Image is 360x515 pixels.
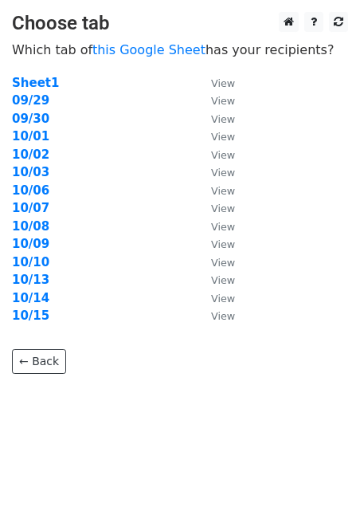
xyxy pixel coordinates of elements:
[211,167,235,179] small: View
[12,112,49,126] a: 09/30
[12,129,49,143] a: 10/01
[211,293,235,305] small: View
[211,257,235,269] small: View
[12,273,49,287] a: 10/13
[12,165,49,179] a: 10/03
[195,237,235,251] a: View
[211,221,235,233] small: View
[211,185,235,197] small: View
[12,201,49,215] a: 10/07
[211,77,235,89] small: View
[195,165,235,179] a: View
[211,131,235,143] small: View
[12,237,49,251] a: 10/09
[12,291,49,305] a: 10/14
[195,93,235,108] a: View
[12,183,49,198] a: 10/06
[211,95,235,107] small: View
[195,76,235,90] a: View
[195,291,235,305] a: View
[195,273,235,287] a: View
[195,129,235,143] a: View
[92,42,205,57] a: this Google Sheet
[12,309,49,323] a: 10/15
[12,93,49,108] a: 09/29
[12,349,66,374] a: ← Back
[12,219,49,234] a: 10/08
[12,147,49,162] a: 10/02
[195,183,235,198] a: View
[195,112,235,126] a: View
[195,255,235,269] a: View
[211,238,235,250] small: View
[195,147,235,162] a: View
[195,219,235,234] a: View
[211,202,235,214] small: View
[12,41,348,58] p: Which tab of has your recipients?
[195,201,235,215] a: View
[211,274,235,286] small: View
[12,76,59,90] a: Sheet1
[12,255,49,269] a: 10/10
[211,113,235,125] small: View
[211,149,235,161] small: View
[195,309,235,323] a: View
[12,12,348,35] h3: Choose tab
[211,310,235,322] small: View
